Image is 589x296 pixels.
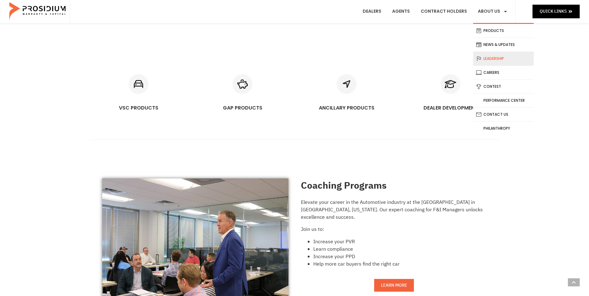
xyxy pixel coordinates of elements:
p: Elevate your career in the Automotive industry at the [GEOGRAPHIC_DATA] in [GEOGRAPHIC_DATA], [US... [301,199,487,221]
span: Learn More [381,281,407,289]
li: Help more car buyers find the right car [313,260,487,268]
p: Join us to: [301,226,487,233]
a: ANCILLARY PRODUCTS [337,74,356,94]
a: Performance Center [473,94,534,107]
a: ANCILLARY PRODUCTS [319,104,374,111]
a: DEALER DEVELOPMENT [441,74,460,94]
li: Learn compliance [313,245,487,253]
a: Contest [473,80,534,93]
a: GAP PRODUCTS [223,104,262,111]
a: GAP PRODUCTS [233,74,252,94]
a: Products [473,24,534,38]
h2: Coaching Programs [301,178,487,192]
a: News & Updates [473,38,534,52]
a: VSC PRODUCTS [129,74,148,94]
ul: About Us [473,23,534,135]
a: DEALER DEVELOPMENT [424,104,478,111]
a: Careers [473,66,534,79]
a: VSC PRODUCTS [119,104,158,111]
a: Leadership [473,52,534,65]
span: Quick Links [540,7,567,15]
a: Quick Links [532,5,580,18]
a: Philanthropy [473,122,534,135]
li: Increase your PPD [313,253,487,260]
a: Contact Us [473,108,534,121]
li: Increase your PVR [313,238,487,245]
a: Learn More [374,279,414,292]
